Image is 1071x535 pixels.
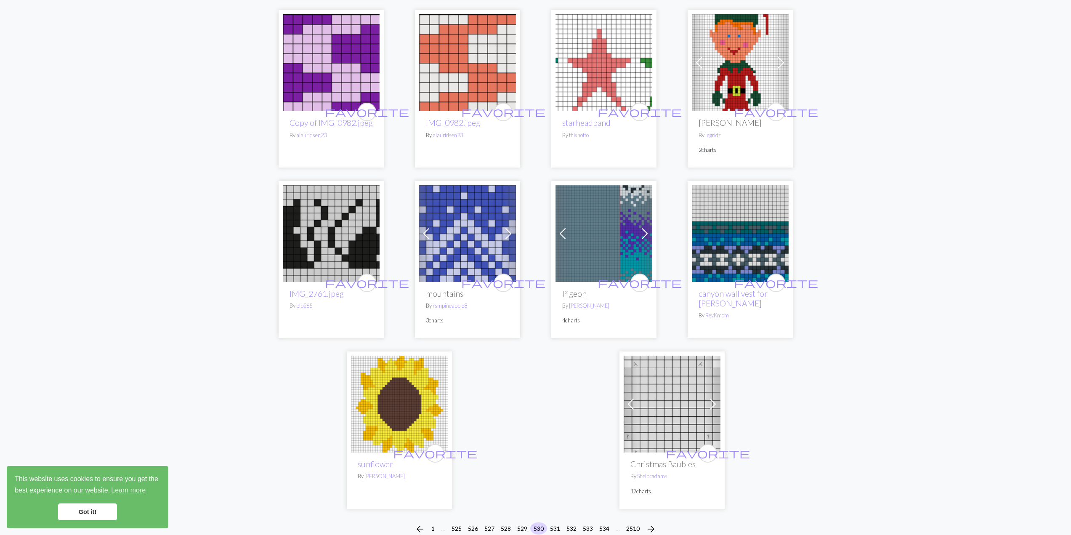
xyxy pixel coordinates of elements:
span: favorite [325,105,409,118]
span: favorite [734,276,818,289]
img: James [692,14,789,111]
button: favourite [494,103,513,121]
a: sunflower [358,459,393,469]
i: favourite [325,104,409,120]
span: favorite [461,105,545,118]
p: By [426,302,509,310]
a: sunflower [351,399,448,407]
a: IMG_0982.jpeg [283,58,380,66]
i: favourite [393,445,477,462]
a: James [692,58,789,66]
i: favourite [734,104,818,120]
p: By [699,311,782,319]
a: dismiss cookie message [58,503,117,520]
button: 526 [465,522,481,535]
h2: [PERSON_NAME] [699,118,782,128]
a: Shelbradams [637,473,667,479]
p: By [290,131,373,139]
h2: mountains [426,289,509,298]
a: alauridsen23 [296,132,327,138]
img: starheadband [555,14,652,111]
img: Blank pattern [624,356,720,452]
a: Pigeon [555,229,652,237]
span: arrow_forward [646,523,656,535]
p: 4 charts [562,317,646,325]
i: favourite [461,104,545,120]
img: canyon wall vest for dan [692,185,789,282]
a: alauridsen23 [433,132,463,138]
a: canyon wall vest for [PERSON_NAME] [699,289,768,308]
button: 1 [428,522,438,535]
span: favorite [325,276,409,289]
button: favourite [426,444,444,463]
img: IMG_0982.jpeg [419,14,516,111]
img: IMG_2761.jpeg [283,185,380,282]
a: thisnotto [569,132,589,138]
button: favourite [699,444,717,463]
div: cookieconsent [7,466,168,528]
button: 531 [547,522,563,535]
a: IMG_0982.jpeg [426,118,480,128]
span: favorite [598,105,682,118]
span: favorite [598,276,682,289]
a: starheadband [555,58,652,66]
p: By [562,131,646,139]
p: By [630,472,714,480]
button: favourite [767,103,785,121]
span: arrow_back [415,523,425,535]
p: By [290,302,373,310]
span: favorite [734,105,818,118]
button: 534 [596,522,613,535]
a: Blank pattern [624,399,720,407]
span: favorite [393,447,477,460]
button: favourite [494,274,513,292]
p: By [426,131,509,139]
button: 527 [481,522,498,535]
p: 3 charts [426,317,509,325]
a: [PERSON_NAME] [364,473,405,479]
a: [PERSON_NAME] [569,302,609,309]
h2: Christmas Baubles [630,459,714,469]
a: starheadband [562,118,611,128]
p: 17 charts [630,487,714,495]
button: 529 [514,522,531,535]
img: sunflower [351,356,448,452]
p: By [358,472,441,480]
a: IMG_2761.jpeg [290,289,344,298]
button: favourite [767,274,785,292]
button: 528 [497,522,514,535]
a: IMG_2761.jpeg [283,229,380,237]
button: 532 [563,522,580,535]
button: favourite [630,274,649,292]
button: 525 [448,522,465,535]
button: favourite [358,274,376,292]
a: ingridz [705,132,721,138]
p: By [699,131,782,139]
h2: Pigeon [562,289,646,298]
i: favourite [598,104,682,120]
i: favourite [734,274,818,291]
a: RevKmom [705,312,729,319]
a: rsmpineapple8 [433,302,467,309]
a: 24x14 mountains [419,229,516,237]
img: Pigeon [555,185,652,282]
button: favourite [630,103,649,121]
i: Previous [415,524,425,534]
img: 24x14 mountains [419,185,516,282]
a: IMG_0982.jpeg [419,58,516,66]
a: canyon wall vest for dan [692,229,789,237]
p: 2 charts [699,146,782,154]
a: blb265 [296,302,312,309]
button: 533 [579,522,596,535]
i: favourite [598,274,682,291]
a: learn more about cookies [110,484,147,497]
a: Copy of IMG_0982.jpeg [290,118,373,128]
p: By [562,302,646,310]
i: favourite [666,445,750,462]
button: favourite [358,103,376,121]
i: favourite [461,274,545,291]
span: favorite [666,447,750,460]
img: IMG_0982.jpeg [283,14,380,111]
button: 530 [530,522,547,535]
i: Next [646,524,656,534]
